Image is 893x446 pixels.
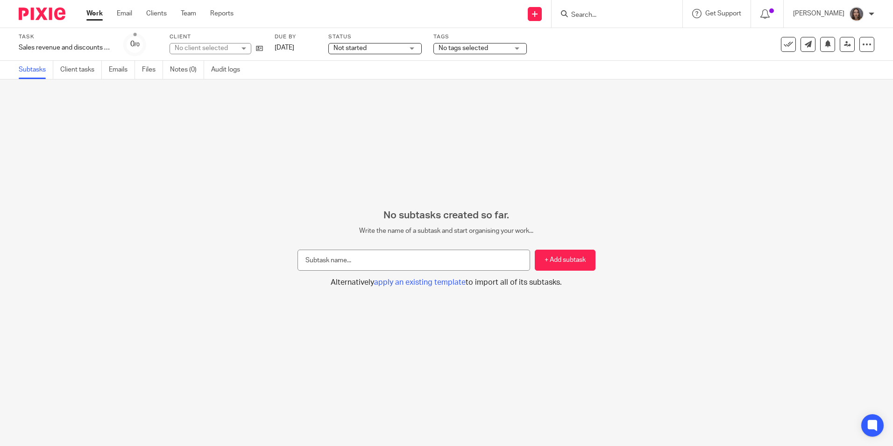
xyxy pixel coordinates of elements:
[849,7,864,22] img: 20240425_114559.jpg
[130,39,140,50] div: 0
[19,61,53,79] a: Subtasks
[298,278,595,288] button: Alternativelyapply an existing templateto import all of its subtasks.
[211,61,247,79] a: Audit logs
[333,45,367,51] span: Not started
[60,61,102,79] a: Client tasks
[298,209,595,222] h2: No subtasks created so far.
[181,9,196,18] a: Team
[135,42,140,47] small: /0
[19,33,112,41] label: Task
[298,226,595,236] p: Write the name of a subtask and start organising your work...
[275,44,294,51] span: [DATE]
[328,33,422,41] label: Status
[170,33,263,41] label: Client
[142,61,163,79] a: Files
[275,33,317,41] label: Due by
[170,61,204,79] a: Notes (0)
[175,43,235,53] div: No client selected
[19,7,65,20] img: Pixie
[439,45,488,51] span: No tags selected
[109,61,135,79] a: Emails
[433,33,527,41] label: Tags
[210,9,234,18] a: Reports
[298,250,530,271] input: Subtask name...
[86,9,103,18] a: Work
[146,9,167,18] a: Clients
[535,250,595,271] button: + Add subtask
[705,10,741,17] span: Get Support
[117,9,132,18] a: Email
[793,9,844,18] p: [PERSON_NAME]
[374,279,466,286] span: apply an existing template
[570,11,654,20] input: Search
[19,43,112,52] div: Sales revenue and discounts validation P8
